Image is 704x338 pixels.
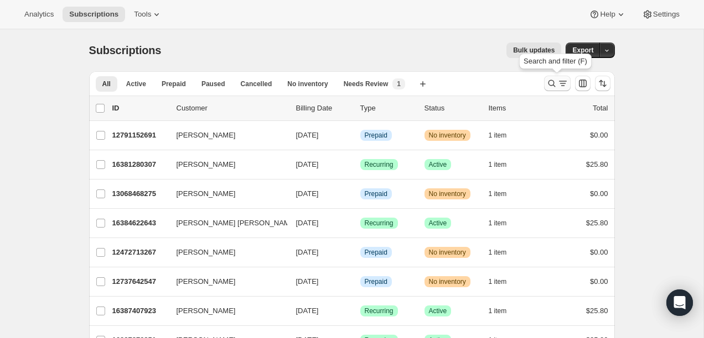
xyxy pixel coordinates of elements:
[575,76,591,91] button: Customize table column order and visibility
[586,219,608,227] span: $25.80
[489,307,507,315] span: 1 item
[112,186,608,202] div: 13068468275[PERSON_NAME][DATE]InfoPrepaidWarningNo inventory1 item$0.00
[112,159,168,170] p: 16381280307
[666,289,693,316] div: Open Intercom Messenger
[653,10,680,19] span: Settings
[170,273,281,291] button: [PERSON_NAME]
[126,80,146,88] span: Active
[112,245,608,260] div: 12472713267[PERSON_NAME][DATE]InfoPrepaidWarningNo inventory1 item$0.00
[296,307,319,315] span: [DATE]
[296,189,319,198] span: [DATE]
[177,130,236,141] span: [PERSON_NAME]
[489,219,507,228] span: 1 item
[489,186,519,202] button: 1 item
[489,277,507,286] span: 1 item
[429,131,466,140] span: No inventory
[489,103,544,114] div: Items
[544,76,571,91] button: Search and filter results
[112,103,608,114] div: IDCustomerBilling DateTypeStatusItemsTotal
[112,303,608,319] div: 16387407923[PERSON_NAME][DATE]SuccessRecurringSuccessActive1 item$25.80
[112,274,608,289] div: 12737642547[PERSON_NAME][DATE]InfoPrepaidWarningNo inventory1 item$0.00
[112,188,168,199] p: 13068468275
[177,218,297,229] span: [PERSON_NAME] [PERSON_NAME]
[489,157,519,172] button: 1 item
[590,248,608,256] span: $0.00
[112,305,168,316] p: 16387407923
[162,80,186,88] span: Prepaid
[18,7,60,22] button: Analytics
[593,103,608,114] p: Total
[170,214,281,232] button: [PERSON_NAME] [PERSON_NAME]
[489,160,507,169] span: 1 item
[365,277,387,286] span: Prepaid
[112,157,608,172] div: 16381280307[PERSON_NAME][DATE]SuccessRecurringSuccessActive1 item$25.80
[177,159,236,170] span: [PERSON_NAME]
[414,76,432,92] button: Create new view
[112,276,168,287] p: 12737642547
[170,185,281,203] button: [PERSON_NAME]
[600,10,615,19] span: Help
[365,219,394,228] span: Recurring
[590,131,608,139] span: $0.00
[365,131,387,140] span: Prepaid
[429,160,447,169] span: Active
[177,276,236,287] span: [PERSON_NAME]
[566,43,600,58] button: Export
[429,307,447,315] span: Active
[360,103,416,114] div: Type
[296,277,319,286] span: [DATE]
[170,156,281,173] button: [PERSON_NAME]
[102,80,111,88] span: All
[24,10,54,19] span: Analytics
[134,10,151,19] span: Tools
[572,46,593,55] span: Export
[112,218,168,229] p: 16384622643
[177,247,236,258] span: [PERSON_NAME]
[177,188,236,199] span: [PERSON_NAME]
[489,274,519,289] button: 1 item
[170,244,281,261] button: [PERSON_NAME]
[63,7,125,22] button: Subscriptions
[170,126,281,144] button: [PERSON_NAME]
[296,131,319,139] span: [DATE]
[590,277,608,286] span: $0.00
[506,43,561,58] button: Bulk updates
[112,128,608,143] div: 12791152691[PERSON_NAME][DATE]InfoPrepaidWarningNo inventory1 item$0.00
[489,248,507,257] span: 1 item
[241,80,272,88] span: Cancelled
[365,189,387,198] span: Prepaid
[296,160,319,168] span: [DATE]
[112,130,168,141] p: 12791152691
[296,219,319,227] span: [DATE]
[635,7,686,22] button: Settings
[429,277,466,286] span: No inventory
[582,7,633,22] button: Help
[127,7,169,22] button: Tools
[112,103,168,114] p: ID
[489,245,519,260] button: 1 item
[112,215,608,231] div: 16384622643[PERSON_NAME] [PERSON_NAME][DATE]SuccessRecurringSuccessActive1 item$25.80
[595,76,610,91] button: Sort the results
[586,160,608,168] span: $25.80
[489,128,519,143] button: 1 item
[112,247,168,258] p: 12472713267
[287,80,328,88] span: No inventory
[177,305,236,316] span: [PERSON_NAME]
[586,307,608,315] span: $25.80
[590,189,608,198] span: $0.00
[89,44,162,56] span: Subscriptions
[296,103,351,114] p: Billing Date
[365,307,394,315] span: Recurring
[489,303,519,319] button: 1 item
[365,248,387,257] span: Prepaid
[177,103,287,114] p: Customer
[365,160,394,169] span: Recurring
[429,219,447,228] span: Active
[489,189,507,198] span: 1 item
[489,215,519,231] button: 1 item
[69,10,118,19] span: Subscriptions
[201,80,225,88] span: Paused
[489,131,507,140] span: 1 item
[344,80,389,88] span: Needs Review
[397,80,401,88] span: 1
